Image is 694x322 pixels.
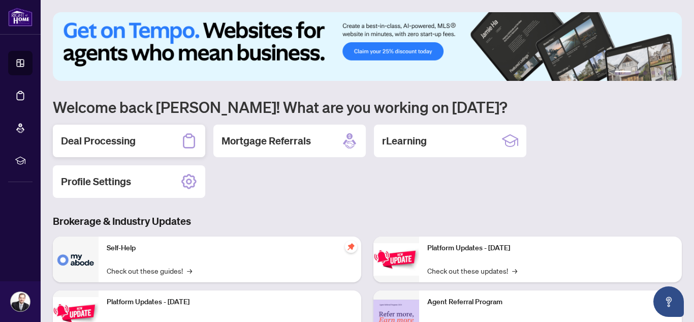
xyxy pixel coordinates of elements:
[659,71,664,75] button: 5
[61,134,136,148] h2: Deal Processing
[427,243,674,254] p: Platform Updates - [DATE]
[107,265,192,276] a: Check out these guides!→
[53,237,99,282] img: Self-Help
[427,265,517,276] a: Check out these updates!→
[107,297,353,308] p: Platform Updates - [DATE]
[53,97,682,116] h1: Welcome back [PERSON_NAME]! What are you working on [DATE]?
[427,297,674,308] p: Agent Referral Program
[222,134,311,148] h2: Mortgage Referrals
[635,71,639,75] button: 2
[61,174,131,189] h2: Profile Settings
[512,265,517,276] span: →
[651,71,655,75] button: 4
[615,71,631,75] button: 1
[187,265,192,276] span: →
[382,134,427,148] h2: rLearning
[53,12,682,81] img: Slide 0
[373,243,419,275] img: Platform Updates - June 23, 2025
[653,286,684,317] button: Open asap
[11,292,30,311] img: Profile Icon
[107,243,353,254] p: Self-Help
[53,214,682,228] h3: Brokerage & Industry Updates
[345,241,357,253] span: pushpin
[643,71,647,75] button: 3
[8,8,33,26] img: logo
[668,71,672,75] button: 6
